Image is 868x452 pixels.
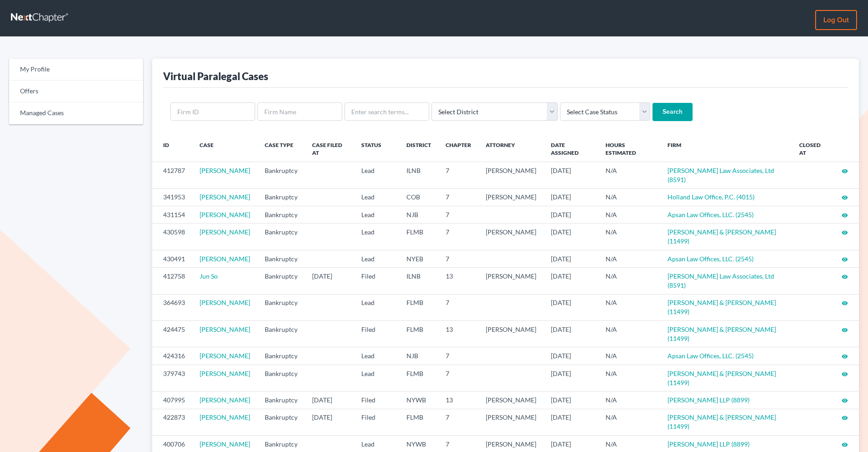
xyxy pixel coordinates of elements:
[842,442,848,448] i: visibility
[200,299,250,306] a: [PERSON_NAME]
[544,268,598,294] td: [DATE]
[9,81,143,102] a: Offers
[257,162,305,188] td: Bankruptcy
[344,102,429,121] input: Enter search terms...
[598,347,660,365] td: N/A
[598,365,660,391] td: N/A
[438,347,478,365] td: 7
[354,136,399,162] th: Status
[200,211,250,218] a: [PERSON_NAME]
[668,352,754,360] a: Apsan Law Offices, LLC. (2545)
[305,409,354,435] td: [DATE]
[842,256,848,263] i: visibility
[478,391,544,409] td: [PERSON_NAME]
[399,206,438,223] td: NJB
[305,391,354,409] td: [DATE]
[354,162,399,188] td: Lead
[842,300,848,306] i: visibility
[478,188,544,206] td: [PERSON_NAME]
[544,206,598,223] td: [DATE]
[399,188,438,206] td: COB
[438,365,478,391] td: 7
[544,188,598,206] td: [DATE]
[257,409,305,435] td: Bankruptcy
[842,274,848,280] i: visibility
[815,10,857,30] a: Log out
[257,250,305,267] td: Bankruptcy
[152,268,192,294] td: 412758
[200,193,250,201] a: [PERSON_NAME]
[354,294,399,320] td: Lead
[354,321,399,347] td: Filed
[842,229,848,236] i: visibility
[598,162,660,188] td: N/A
[598,391,660,409] td: N/A
[200,370,250,377] a: [PERSON_NAME]
[660,136,792,162] th: Firm
[399,321,438,347] td: FLMB
[152,347,192,365] td: 424316
[200,272,218,280] a: Jun So
[399,162,438,188] td: ILNB
[9,59,143,81] a: My Profile
[544,321,598,347] td: [DATE]
[598,223,660,250] td: N/A
[257,294,305,320] td: Bankruptcy
[200,167,250,174] a: [PERSON_NAME]
[598,294,660,320] td: N/A
[399,294,438,320] td: FLMB
[668,370,776,386] a: [PERSON_NAME] & [PERSON_NAME] (11499)
[354,188,399,206] td: Lead
[544,250,598,267] td: [DATE]
[544,136,598,162] th: Date Assigned
[438,409,478,435] td: 7
[668,167,774,183] a: [PERSON_NAME] Law Associates, Ltd (8591)
[200,228,250,236] a: [PERSON_NAME]
[842,371,848,377] i: visibility
[842,255,848,263] a: visibility
[399,409,438,435] td: FLMB
[152,223,192,250] td: 430598
[438,321,478,347] td: 13
[668,440,750,448] a: [PERSON_NAME] LLP (8899)
[257,321,305,347] td: Bankruptcy
[544,409,598,435] td: [DATE]
[399,391,438,409] td: NYWB
[842,440,848,448] a: visibility
[652,103,693,121] input: Search
[598,136,660,162] th: Hours Estimated
[438,223,478,250] td: 7
[257,223,305,250] td: Bankruptcy
[152,365,192,391] td: 379743
[478,223,544,250] td: [PERSON_NAME]
[842,353,848,360] i: visibility
[842,370,848,377] a: visibility
[200,396,250,404] a: [PERSON_NAME]
[257,206,305,223] td: Bankruptcy
[842,212,848,218] i: visibility
[842,193,848,201] a: visibility
[598,250,660,267] td: N/A
[257,136,305,162] th: Case Type
[438,136,478,162] th: Chapter
[668,193,755,201] a: Holland Law Office, P.C. (4015)
[200,440,250,448] a: [PERSON_NAME]
[152,250,192,267] td: 430491
[668,413,776,430] a: [PERSON_NAME] & [PERSON_NAME] (11499)
[152,391,192,409] td: 407995
[668,272,774,289] a: [PERSON_NAME] Law Associates, Ltd (8591)
[842,167,848,174] a: visibility
[598,409,660,435] td: N/A
[438,162,478,188] td: 7
[842,228,848,236] a: visibility
[668,325,776,342] a: [PERSON_NAME] & [PERSON_NAME] (11499)
[257,391,305,409] td: Bankruptcy
[478,162,544,188] td: [PERSON_NAME]
[354,223,399,250] td: Lead
[544,391,598,409] td: [DATE]
[200,413,250,421] a: [PERSON_NAME]
[354,347,399,365] td: Lead
[598,268,660,294] td: N/A
[478,321,544,347] td: [PERSON_NAME]
[399,365,438,391] td: FLMB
